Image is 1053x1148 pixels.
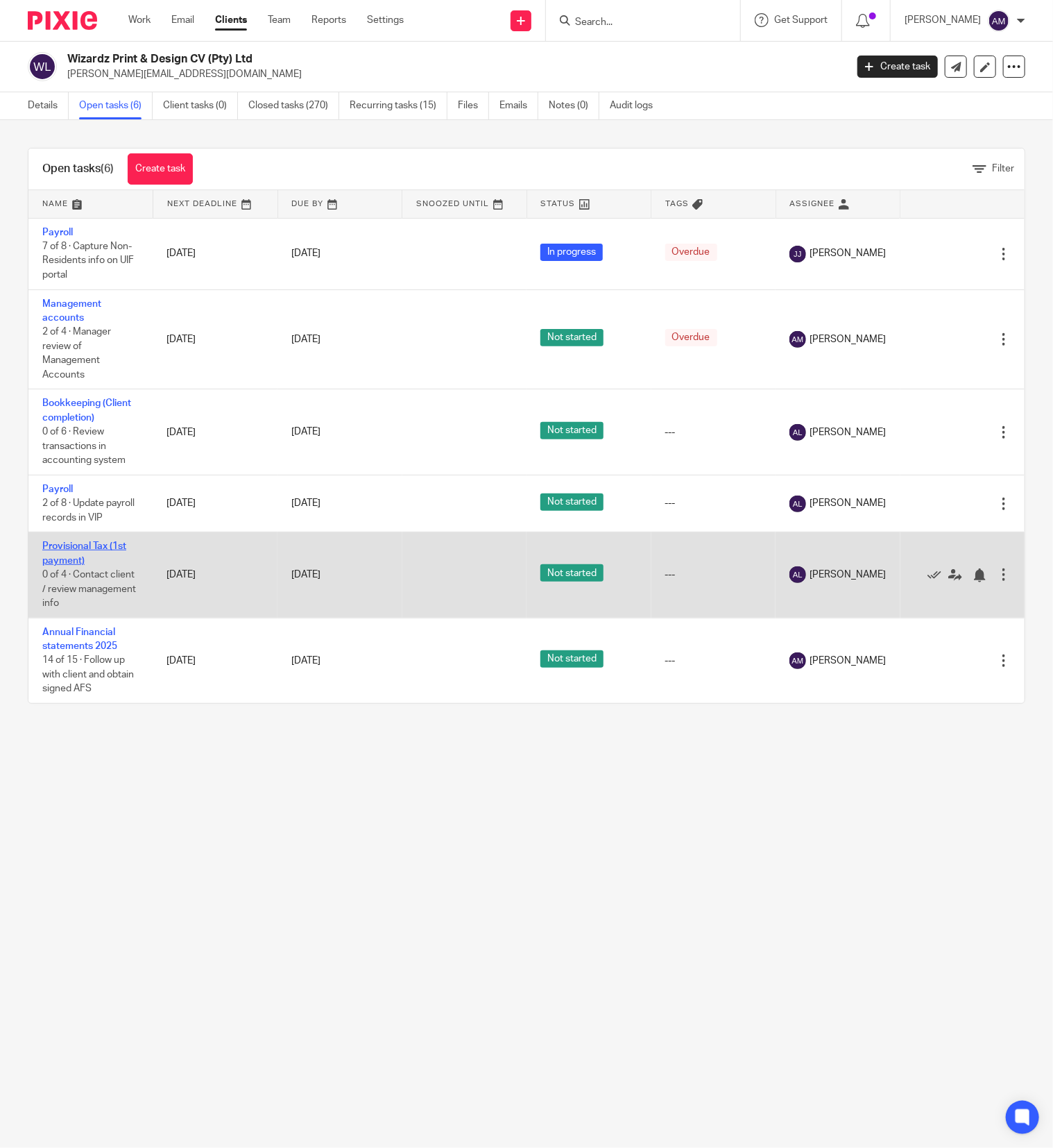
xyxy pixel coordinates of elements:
span: 2 of 4 · Manager review of Management Accounts [42,327,111,380]
a: Management accounts [42,299,101,323]
a: Bookkeeping (Client completion) [42,398,131,422]
span: Get Support [774,15,828,25]
span: In progress [540,244,603,261]
span: [PERSON_NAME] [810,425,886,439]
span: [PERSON_NAME] [810,246,886,260]
span: Not started [540,422,603,439]
span: Not started [540,564,603,582]
span: [PERSON_NAME] [810,496,886,510]
span: 0 of 6 · Review transactions in accounting system [42,427,126,465]
span: Snoozed Until [416,200,489,208]
a: Closed tasks (270) [248,92,339,119]
span: 7 of 8 · Capture Non-Residents info on UIF portal [42,242,134,280]
a: Reports [311,13,346,27]
a: Settings [367,13,404,27]
a: Create task [128,153,193,185]
td: [DATE] [153,475,278,532]
span: Status [541,200,576,208]
a: Clients [215,13,247,27]
td: [DATE] [153,289,278,389]
a: Open tasks (6) [79,92,153,119]
img: svg%3E [789,652,806,669]
span: Not started [540,650,603,668]
a: Mark as done [927,568,948,582]
a: Payroll [42,484,73,494]
p: [PERSON_NAME][EMAIL_ADDRESS][DOMAIN_NAME] [67,67,837,81]
img: svg%3E [789,496,806,512]
span: 14 of 15 · Follow up with client and obtain signed AFS [42,656,134,694]
span: 0 of 4 · Contact client / review management info [42,570,136,608]
img: svg%3E [789,566,806,583]
div: --- [665,568,762,582]
span: Tags [665,200,689,208]
a: Email [171,13,194,27]
img: svg%3E [28,52,57,81]
div: --- [665,496,762,510]
img: svg%3E [789,424,806,441]
span: (6) [101,163,114,174]
input: Search [574,17,699,29]
a: Files [458,92,489,119]
img: svg%3E [789,331,806,348]
a: Work [128,13,151,27]
span: [PERSON_NAME] [810,654,886,668]
a: Notes (0) [549,92,599,119]
a: Provisional Tax (1st payment) [42,541,126,565]
img: svg%3E [789,246,806,262]
span: [DATE] [291,570,320,580]
p: [PERSON_NAME] [905,13,981,27]
span: Overdue [665,329,717,346]
a: Details [28,92,69,119]
a: Audit logs [610,92,663,119]
span: Overdue [665,244,717,261]
span: [PERSON_NAME] [810,568,886,582]
a: Annual Financial statements 2025 [42,627,117,651]
div: --- [665,425,762,439]
img: Pixie [28,11,97,30]
span: [DATE] [291,428,320,437]
img: svg%3E [988,10,1010,32]
a: Recurring tasks (15) [350,92,447,119]
a: Team [268,13,291,27]
td: [DATE] [153,218,278,289]
span: [DATE] [291,335,320,344]
div: --- [665,654,762,668]
td: [DATE] [153,618,278,703]
span: [DATE] [291,248,320,258]
span: [PERSON_NAME] [810,332,886,346]
h2: Wizardz Print & Design CV (Pty) Ltd [67,52,683,67]
a: Payroll [42,228,73,237]
span: [DATE] [291,499,320,509]
span: [DATE] [291,656,320,666]
span: 2 of 8 · Update payroll records in VIP [42,498,135,523]
td: [DATE] [153,389,278,475]
td: [DATE] [153,532,278,618]
h1: Open tasks [42,162,114,176]
span: Not started [540,329,603,346]
span: Filter [992,164,1014,174]
a: Client tasks (0) [163,92,238,119]
a: Emails [499,92,538,119]
a: Create task [857,56,938,78]
span: Not started [540,493,603,511]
